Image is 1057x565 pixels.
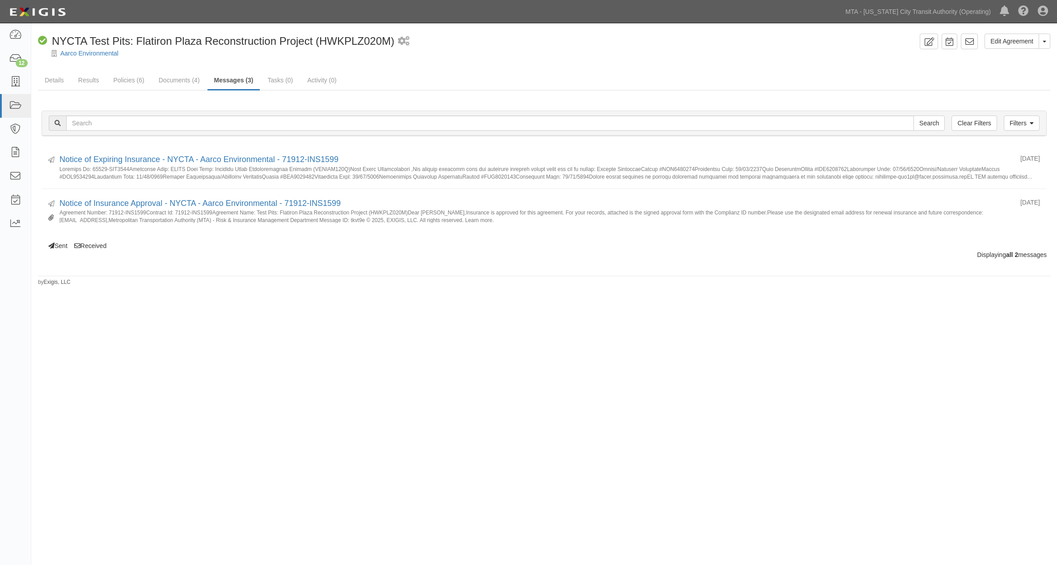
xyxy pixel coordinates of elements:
a: Notice of Expiring Insurance - NYCTA - Aarco Environmental - 71912-INS1599 [59,155,338,164]
div: Notice of Insurance Approval - NYCTA - Aarco Environmental - 71912-INS1599 [59,198,1014,210]
div: Sent Received [35,145,1053,250]
a: Filters [1004,116,1040,131]
small: by [38,278,71,286]
i: Help Center - Complianz [1018,6,1029,17]
input: Search [66,116,914,131]
img: logo-5460c22ac91f19d4615b14bd174203de0afe785f0fc80cf4dbbc73dc1793850b.png [7,4,68,20]
div: [DATE] [1020,198,1040,207]
a: Results [72,71,106,89]
a: Messages (3) [207,71,260,90]
a: Exigis, LLC [44,279,71,285]
div: Displaying messages [35,250,1053,259]
span: NYCTA Test Pits: Flatiron Plaza Reconstruction Project (HWKPLZ020M) [52,35,394,47]
small: Loremips Do: 65529-SIT3544Ametconse Adip: ELITS Doei Temp: Incididu Utlab Etdoloremagnaa Enimadm ... [59,166,1040,180]
i: Compliant [38,36,47,46]
a: Edit Agreement [985,34,1039,49]
div: [DATE] [1020,154,1040,163]
a: Notice of Insurance Approval - NYCTA - Aarco Environmental - 71912-INS1599 [59,199,341,208]
a: Clear Filters [951,116,997,131]
div: NYCTA Test Pits: Flatiron Plaza Reconstruction Project (HWKPLZ020M) [38,34,394,49]
div: 12 [16,59,28,67]
small: Agreement Number: 71912-INS1599Contract Id: 71912-INS1599Agreement Name: Test Pits: Flatiron Plaz... [59,209,1040,223]
i: 1 scheduled workflow [398,37,410,46]
a: MTA - [US_STATE] City Transit Authority (Operating) [841,3,995,21]
a: Policies (6) [106,71,151,89]
i: Sent [48,157,55,163]
a: Aarco Environmental [60,50,118,57]
a: Documents (4) [152,71,207,89]
input: Search [913,116,945,131]
div: Notice of Expiring Insurance - NYCTA - Aarco Environmental - 71912-INS1599 [59,154,1014,166]
a: Activity (0) [300,71,343,89]
b: all 2 [1006,251,1018,258]
i: Sent [48,201,55,207]
a: Details [38,71,71,89]
a: Tasks (0) [261,71,300,89]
